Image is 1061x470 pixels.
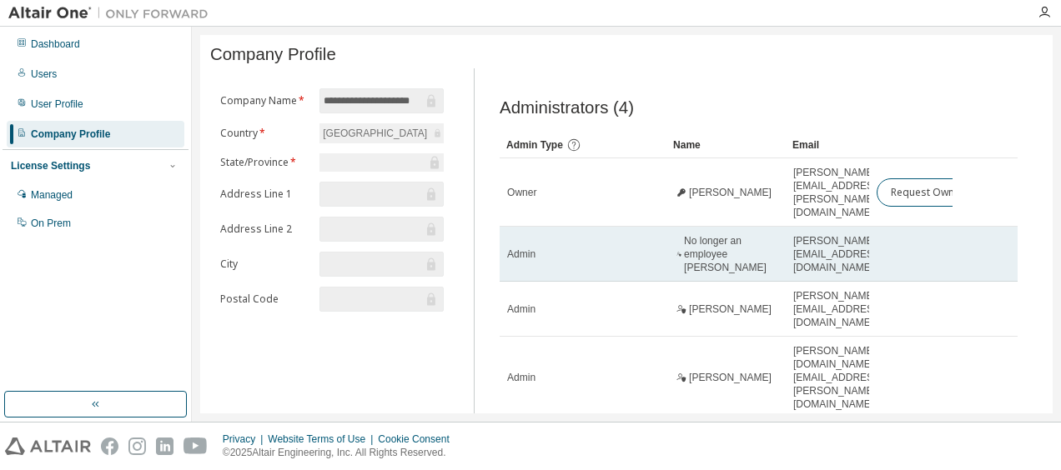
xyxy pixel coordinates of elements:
[689,371,772,384] span: [PERSON_NAME]
[507,186,536,199] span: Owner
[8,5,217,22] img: Altair One
[506,139,563,151] span: Admin Type
[31,67,57,81] div: Users
[877,178,1018,207] button: Request Owner Change
[220,187,309,201] label: Address Line 1
[220,222,309,236] label: Address Line 2
[220,292,309,306] label: Postal Code
[31,217,71,230] div: On Prem
[684,234,778,274] span: No longer an employee [PERSON_NAME]
[500,98,634,117] span: Administrators (4)
[507,371,536,384] span: Admin
[220,257,309,271] label: City
[184,437,208,455] img: youtube.svg
[689,302,772,316] span: [PERSON_NAME]
[128,437,146,455] img: instagram.svg
[210,45,336,64] span: Company Profile
[101,437,118,455] img: facebook.svg
[220,156,309,169] label: State/Province
[31,188,73,202] div: Managed
[223,432,268,446] div: Privacy
[673,132,779,158] div: Name
[11,159,90,172] div: License Settings
[507,247,536,261] span: Admin
[793,234,882,274] span: [PERSON_NAME][EMAIL_ADDRESS][DOMAIN_NAME]
[378,432,459,446] div: Cookie Consent
[220,127,309,140] label: Country
[31,37,80,51] div: Dashboard
[220,94,309,107] label: Company Name
[793,344,882,411] span: [PERSON_NAME][DOMAIN_NAME][EMAIL_ADDRESS][PERSON_NAME][DOMAIN_NAME]
[319,123,444,143] div: [GEOGRAPHIC_DATA]
[31,97,83,111] div: User Profile
[507,302,536,316] span: Admin
[792,132,862,158] div: Email
[689,186,772,199] span: [PERSON_NAME]
[320,124,430,142] div: [GEOGRAPHIC_DATA]
[223,446,460,460] p: © 2025 Altair Engineering, Inc. All Rights Reserved.
[156,437,173,455] img: linkedin.svg
[268,432,378,446] div: Website Terms of Use
[793,289,882,329] span: [PERSON_NAME][EMAIL_ADDRESS][DOMAIN_NAME]
[5,437,91,455] img: altair_logo.svg
[31,127,110,141] div: Company Profile
[793,166,882,219] span: [PERSON_NAME][EMAIL_ADDRESS][PERSON_NAME][DOMAIN_NAME]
